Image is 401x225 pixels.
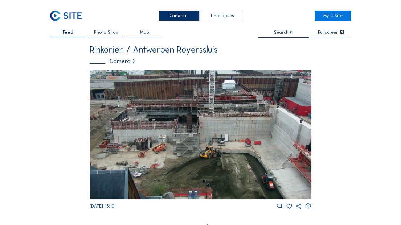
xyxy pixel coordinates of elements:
[63,30,73,34] span: Feed
[90,204,115,209] span: [DATE] 15:10
[159,11,200,21] div: Cameras
[90,45,311,54] div: Rinkoniën / Antwerpen Royerssluis
[318,30,339,34] div: Fullscreen
[90,58,311,64] div: Camera 2
[202,11,243,21] div: Timelapses
[315,11,351,21] a: My C-Site
[140,30,149,34] span: Map
[50,11,82,21] img: C-SITE Logo
[90,70,311,199] img: Image
[94,30,119,34] span: Photo Show
[50,11,86,21] a: C-SITE Logo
